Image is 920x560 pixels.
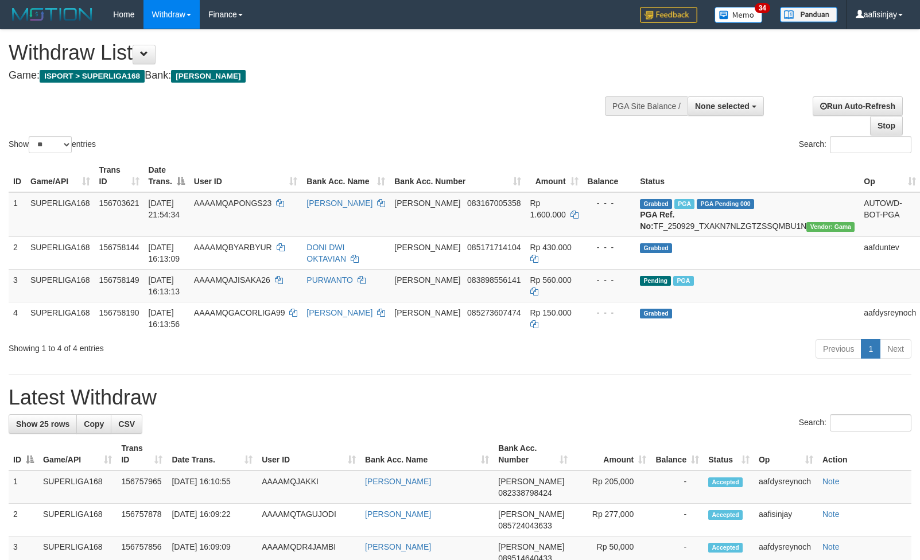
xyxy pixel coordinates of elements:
span: [PERSON_NAME] [171,70,245,83]
td: SUPERLIGA168 [26,269,95,302]
a: Next [880,339,911,359]
span: Copy 085273607474 to clipboard [467,308,521,317]
a: 1 [861,339,880,359]
img: panduan.png [780,7,837,22]
h1: Latest Withdraw [9,386,911,409]
img: Feedback.jpg [640,7,697,23]
td: SUPERLIGA168 [26,302,95,335]
span: 156703621 [99,199,139,208]
span: Copy 085171714104 to clipboard [467,243,521,252]
span: PGA Pending [697,199,754,209]
a: Show 25 rows [9,414,77,434]
th: Date Trans.: activate to sort column ascending [167,438,257,470]
label: Search: [799,136,911,153]
a: PURWANTO [306,275,353,285]
div: - - - [588,242,631,253]
a: Note [822,542,840,551]
span: [PERSON_NAME] [394,199,460,208]
th: Trans ID: activate to sort column ascending [117,438,167,470]
th: User ID: activate to sort column ascending [189,160,302,192]
label: Search: [799,414,911,431]
a: Run Auto-Refresh [813,96,903,116]
span: Rp 150.000 [530,308,572,317]
th: Date Trans.: activate to sort column descending [144,160,189,192]
a: DONI DWI OKTAVIAN [306,243,346,263]
span: AAAAMQBYARBYUR [194,243,272,252]
span: Grabbed [640,199,672,209]
th: Bank Acc. Name: activate to sort column ascending [302,160,390,192]
td: 156757965 [117,470,167,504]
span: [PERSON_NAME] [394,275,460,285]
span: Copy [84,419,104,429]
input: Search: [830,414,911,431]
span: Grabbed [640,309,672,318]
a: Previous [816,339,861,359]
td: AAAAMQJAKKI [257,470,360,504]
span: [DATE] 16:13:56 [149,308,180,329]
span: Accepted [708,510,743,520]
span: Marked by aafsoycanthlai [673,276,693,286]
td: SUPERLIGA168 [26,192,95,237]
b: PGA Ref. No: [640,210,674,231]
span: [PERSON_NAME] [498,542,564,551]
div: PGA Site Balance / [605,96,688,116]
td: 156757878 [117,504,167,536]
a: [PERSON_NAME] [365,477,431,486]
th: Balance: activate to sort column ascending [651,438,704,470]
input: Search: [830,136,911,153]
td: SUPERLIGA168 [38,504,117,536]
span: Rp 560.000 [530,275,572,285]
td: - [651,504,704,536]
div: - - - [588,307,631,318]
th: Status: activate to sort column ascending [704,438,754,470]
h1: Withdraw List [9,41,602,64]
span: [PERSON_NAME] [498,510,564,519]
span: 156758149 [99,275,139,285]
td: 3 [9,269,26,302]
span: [PERSON_NAME] [498,477,564,486]
span: Marked by aafchhiseyha [674,199,694,209]
th: Game/API: activate to sort column ascending [26,160,95,192]
td: 1 [9,470,38,504]
div: - - - [588,197,631,209]
span: ISPORT > SUPERLIGA168 [40,70,145,83]
span: AAAAMQGACORLIGA99 [194,308,285,317]
td: 4 [9,302,26,335]
a: Copy [76,414,111,434]
button: None selected [688,96,764,116]
a: Stop [870,116,903,135]
span: Copy 085724043633 to clipboard [498,521,552,530]
th: Balance [583,160,636,192]
td: aafisinjay [754,504,818,536]
th: Action [818,438,911,470]
th: Game/API: activate to sort column ascending [38,438,117,470]
span: Accepted [708,477,743,487]
td: AAAAMQTAGUJODI [257,504,360,536]
div: - - - [588,274,631,286]
span: [PERSON_NAME] [394,308,460,317]
span: [PERSON_NAME] [394,243,460,252]
th: Bank Acc. Name: activate to sort column ascending [360,438,494,470]
span: 156758190 [99,308,139,317]
td: [DATE] 16:10:55 [167,470,257,504]
td: 2 [9,236,26,269]
th: Op: activate to sort column ascending [754,438,818,470]
a: CSV [111,414,142,434]
td: 2 [9,504,38,536]
span: 156758144 [99,243,139,252]
td: 1 [9,192,26,237]
span: AAAAMQAPONGS23 [194,199,271,208]
th: Bank Acc. Number: activate to sort column ascending [494,438,572,470]
a: [PERSON_NAME] [365,510,431,519]
th: ID [9,160,26,192]
img: Button%20Memo.svg [715,7,763,23]
span: Copy 083167005358 to clipboard [467,199,521,208]
span: Accepted [708,543,743,553]
span: AAAAMQAJISAKA26 [194,275,270,285]
th: User ID: activate to sort column ascending [257,438,360,470]
span: CSV [118,419,135,429]
span: None selected [695,102,750,111]
span: Rp 1.600.000 [530,199,566,219]
th: Trans ID: activate to sort column ascending [95,160,144,192]
td: Rp 205,000 [572,470,651,504]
